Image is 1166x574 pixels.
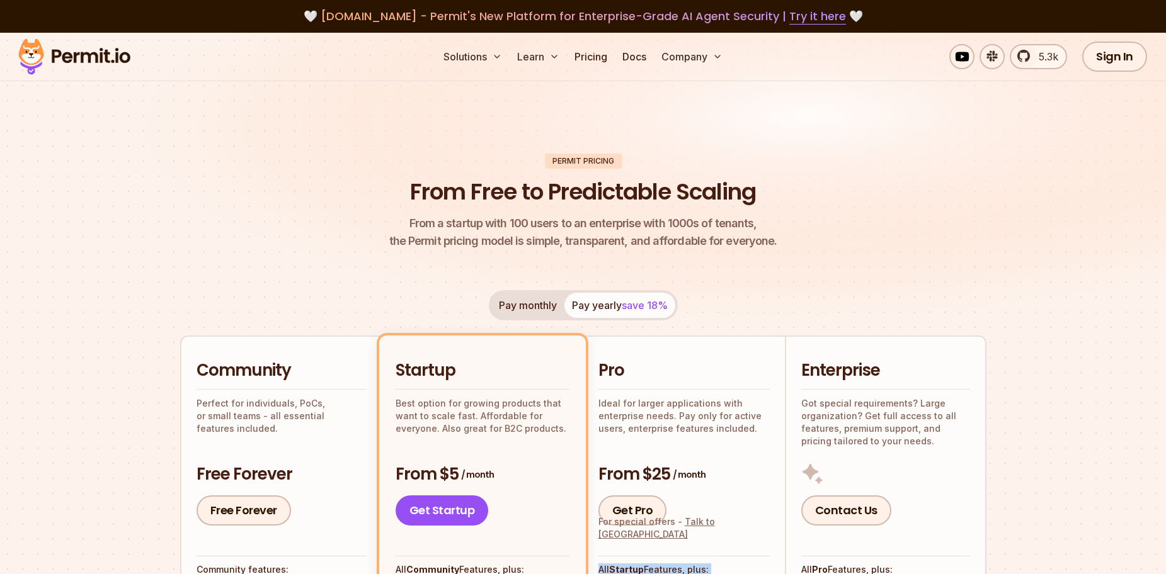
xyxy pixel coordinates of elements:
img: Permit logo [13,35,136,78]
p: Best option for growing products that want to scale fast. Affordable for everyone. Also great for... [396,397,569,435]
h1: From Free to Predictable Scaling [410,176,756,208]
a: Docs [617,44,651,69]
p: Got special requirements? Large organization? Get full access to all features, premium support, a... [801,397,970,447]
h3: From $5 [396,463,569,486]
a: Free Forever [197,495,291,526]
p: the Permit pricing model is simple, transparent, and affordable for everyone. [389,215,777,250]
button: Learn [512,44,564,69]
h2: Pro [598,359,770,382]
button: Solutions [438,44,507,69]
h2: Community [197,359,367,382]
button: Company [656,44,728,69]
span: [DOMAIN_NAME] - Permit's New Platform for Enterprise-Grade AI Agent Security | [321,8,846,24]
p: Perfect for individuals, PoCs, or small teams - all essential features included. [197,397,367,435]
a: Get Pro [598,495,667,526]
button: Pay monthly [491,293,564,318]
a: Contact Us [801,495,891,526]
span: / month [673,468,706,481]
h2: Startup [396,359,569,382]
h2: Enterprise [801,359,970,382]
span: 5.3k [1031,49,1058,64]
div: 🤍 🤍 [30,8,1136,25]
span: / month [461,468,494,481]
div: Permit Pricing [545,154,622,169]
p: Ideal for larger applications with enterprise needs. Pay only for active users, enterprise featur... [598,397,770,435]
a: 5.3k [1010,44,1067,69]
a: Pricing [569,44,612,69]
div: For special offers - [598,515,770,541]
h3: Free Forever [197,463,367,486]
h3: From $25 [598,463,770,486]
span: From a startup with 100 users to an enterprise with 1000s of tenants, [389,215,777,232]
a: Get Startup [396,495,489,526]
a: Sign In [1082,42,1147,72]
a: Try it here [789,8,846,25]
